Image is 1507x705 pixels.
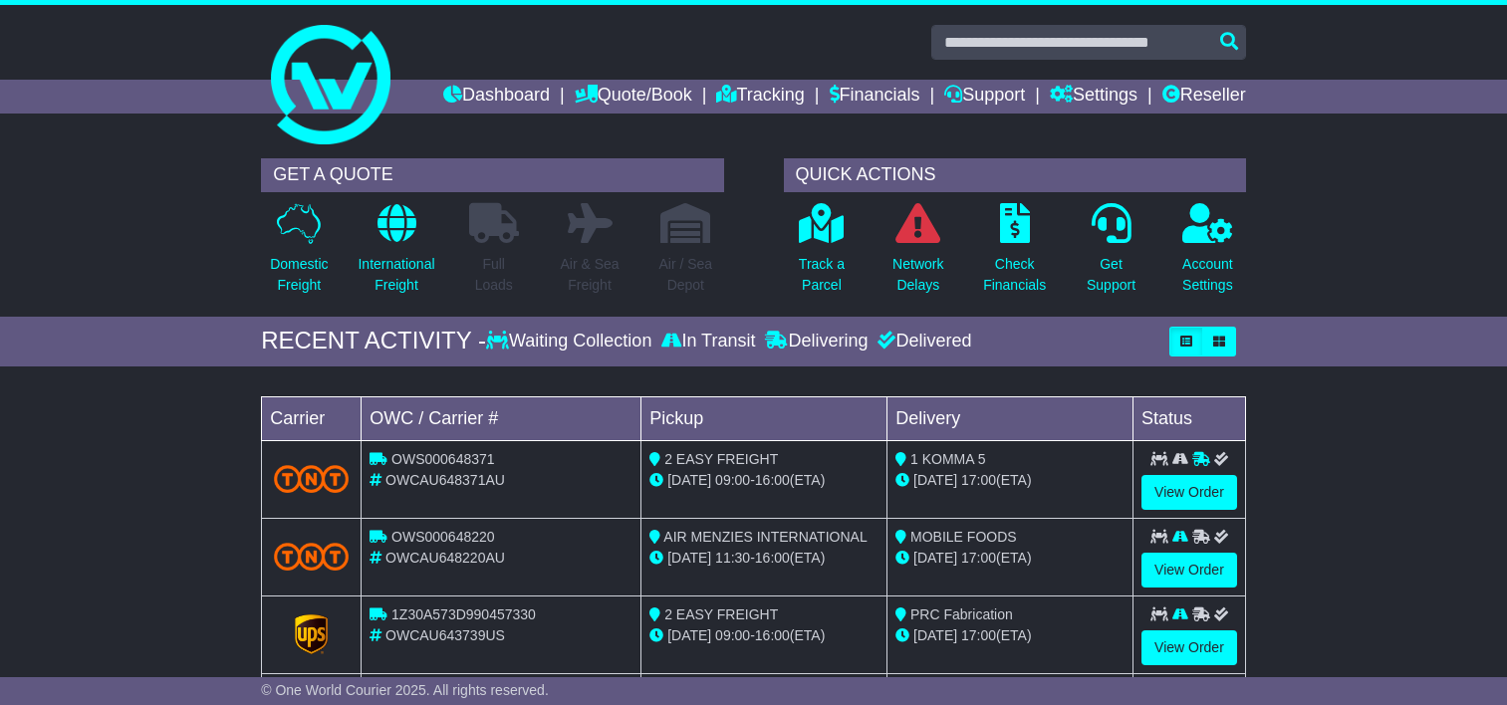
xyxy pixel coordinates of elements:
td: Carrier [262,396,362,440]
a: AccountSettings [1181,202,1234,307]
span: 17:00 [961,472,996,488]
span: [DATE] [913,472,957,488]
div: Waiting Collection [486,331,656,352]
span: [DATE] [913,627,957,643]
p: Network Delays [892,254,943,296]
a: View Order [1141,553,1237,587]
div: (ETA) [895,625,1125,646]
span: [DATE] [667,627,711,643]
p: Air & Sea Freight [560,254,619,296]
p: Full Loads [469,254,519,296]
p: Domestic Freight [270,254,328,296]
span: [DATE] [913,550,957,566]
span: OWCAU648220AU [385,550,505,566]
span: 17:00 [961,627,996,643]
div: Delivered [873,331,971,352]
span: 17:00 [961,550,996,566]
a: Quote/Book [575,80,692,114]
a: Tracking [716,80,804,114]
span: PRC Fabrication [910,606,1013,622]
p: Get Support [1087,254,1135,296]
span: 09:00 [715,627,750,643]
a: Dashboard [443,80,550,114]
a: Track aParcel [798,202,846,307]
div: (ETA) [895,470,1125,491]
span: 2 EASY FREIGHT [664,606,778,622]
div: QUICK ACTIONS [784,158,1246,192]
a: InternationalFreight [357,202,435,307]
p: Track a Parcel [799,254,845,296]
a: Settings [1050,80,1137,114]
span: OWS000648220 [391,529,495,545]
span: 2 EASY FREIGHT [664,451,778,467]
span: 09:00 [715,472,750,488]
span: 1Z30A573D990457330 [391,606,536,622]
span: [DATE] [667,550,711,566]
td: Delivery [887,396,1133,440]
span: [DATE] [667,472,711,488]
a: View Order [1141,475,1237,510]
img: TNT_Domestic.png [274,543,349,570]
a: GetSupport [1086,202,1136,307]
a: NetworkDelays [891,202,944,307]
a: Financials [830,80,920,114]
p: Check Financials [983,254,1046,296]
div: (ETA) [895,548,1125,569]
div: RECENT ACTIVITY - [261,327,486,355]
span: 1 KOMMA 5 [910,451,985,467]
div: - (ETA) [649,548,879,569]
div: - (ETA) [649,470,879,491]
span: © One World Courier 2025. All rights reserved. [261,682,549,698]
td: Pickup [641,396,887,440]
img: GetCarrierServiceLogo [295,614,329,654]
span: 16:00 [755,627,790,643]
span: MOBILE FOODS [910,529,1017,545]
span: 16:00 [755,472,790,488]
span: OWCAU643739US [385,627,505,643]
p: Account Settings [1182,254,1233,296]
span: 16:00 [755,550,790,566]
span: 11:30 [715,550,750,566]
span: AIR MENZIES INTERNATIONAL [663,529,867,545]
a: View Order [1141,630,1237,665]
span: OWS000648371 [391,451,495,467]
a: Support [944,80,1025,114]
p: International Freight [358,254,434,296]
td: OWC / Carrier # [362,396,641,440]
a: CheckFinancials [982,202,1047,307]
div: GET A QUOTE [261,158,723,192]
span: OWCAU648371AU [385,472,505,488]
div: Delivering [760,331,873,352]
p: Air / Sea Depot [658,254,712,296]
td: Status [1133,396,1246,440]
img: TNT_Domestic.png [274,465,349,492]
div: In Transit [656,331,760,352]
div: - (ETA) [649,625,879,646]
a: Reseller [1162,80,1246,114]
a: DomesticFreight [269,202,329,307]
